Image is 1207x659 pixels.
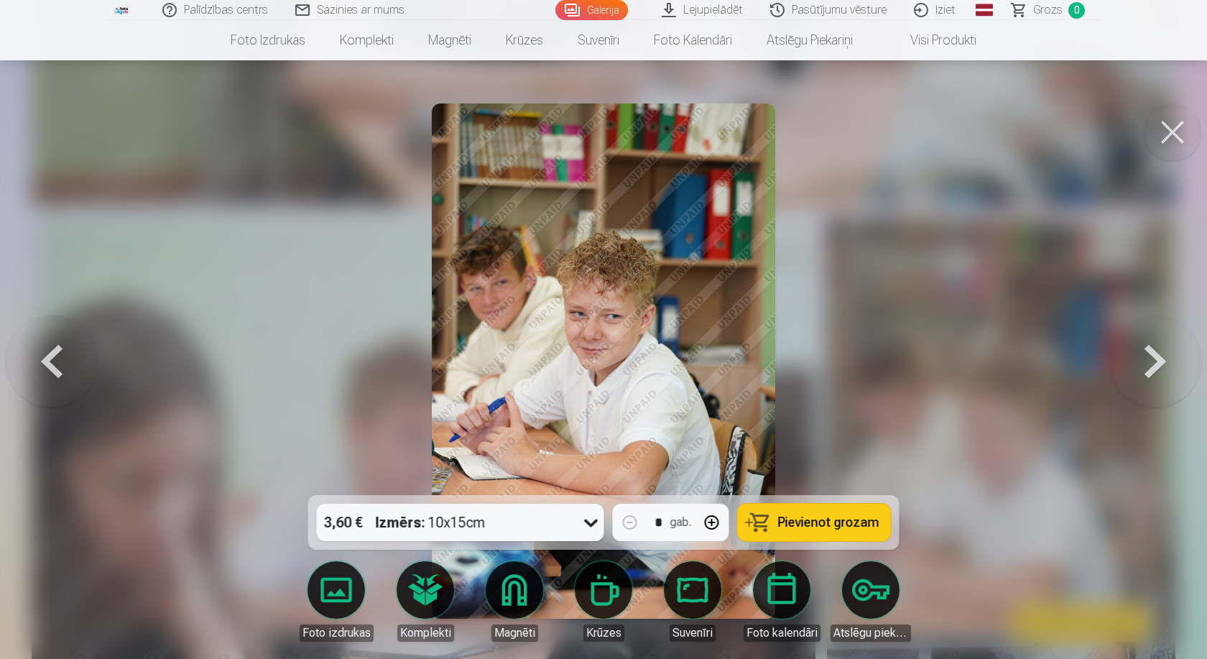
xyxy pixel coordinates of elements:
[1033,1,1063,19] span: Grozs
[296,561,376,642] a: Foto izdrukas
[778,516,879,529] span: Pievienot grozam
[870,20,994,60] a: Visi produkti
[670,514,692,531] div: gab.
[738,504,891,541] button: Pievienot grozam
[637,20,749,60] a: Foto kalendāri
[300,625,374,642] div: Foto izdrukas
[397,625,454,642] div: Komplekti
[114,6,129,14] img: /fa1
[583,625,624,642] div: Krūzes
[317,504,370,541] div: 3,60 €
[489,20,560,60] a: Krūzes
[474,561,555,642] a: Magnēti
[749,20,870,60] a: Atslēgu piekariņi
[491,625,538,642] div: Magnēti
[1068,2,1085,19] span: 0
[563,561,644,642] a: Krūzes
[670,625,716,642] div: Suvenīri
[385,561,466,642] a: Komplekti
[831,625,911,642] div: Atslēgu piekariņi
[652,561,733,642] a: Suvenīri
[560,20,637,60] a: Suvenīri
[741,561,822,642] a: Foto kalendāri
[831,561,911,642] a: Atslēgu piekariņi
[744,625,820,642] div: Foto kalendāri
[411,20,489,60] a: Magnēti
[213,20,323,60] a: Foto izdrukas
[323,20,411,60] a: Komplekti
[376,512,425,533] strong: Izmērs :
[376,504,486,541] div: 10x15cm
